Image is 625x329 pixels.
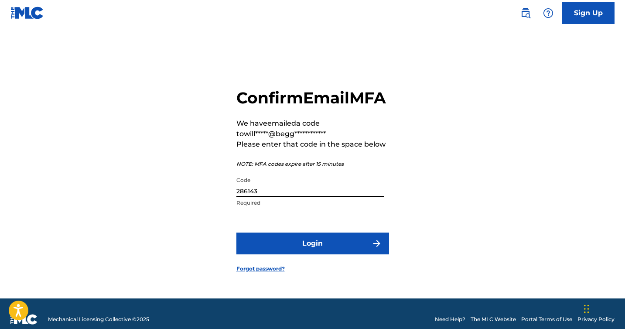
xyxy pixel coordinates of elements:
[48,315,149,323] span: Mechanical Licensing Collective © 2025
[236,233,389,254] button: Login
[236,88,389,108] h2: Confirm Email MFA
[236,265,285,273] a: Forgot password?
[581,287,625,329] iframe: Chat Widget
[521,315,572,323] a: Portal Terms of Use
[520,8,531,18] img: search
[236,160,389,168] p: NOTE: MFA codes expire after 15 minutes
[517,4,534,22] a: Public Search
[372,238,382,249] img: f7272a7cc735f4ea7f67.svg
[562,2,615,24] a: Sign Up
[471,315,516,323] a: The MLC Website
[435,315,465,323] a: Need Help?
[584,296,589,322] div: Drag
[10,7,44,19] img: MLC Logo
[543,8,553,18] img: help
[577,315,615,323] a: Privacy Policy
[540,4,557,22] div: Help
[236,139,389,150] p: Please enter that code in the space below
[236,199,384,207] p: Required
[10,314,38,325] img: logo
